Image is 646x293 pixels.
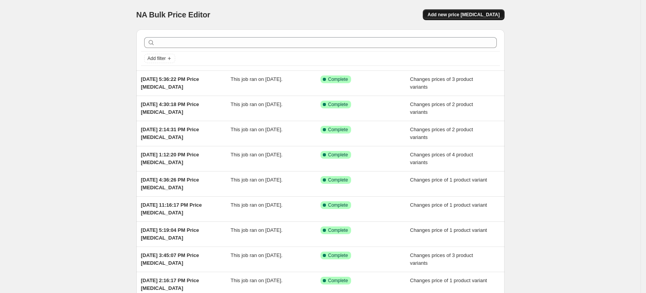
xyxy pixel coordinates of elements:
[231,76,283,82] span: This job ran on [DATE].
[328,278,348,284] span: Complete
[410,101,473,115] span: Changes prices of 2 product variants
[410,152,473,165] span: Changes prices of 4 product variants
[410,278,487,283] span: Changes price of 1 product variant
[136,10,210,19] span: NA Bulk Price Editor
[231,101,283,107] span: This job ran on [DATE].
[141,252,199,266] span: [DATE] 3:45:07 PM Price [MEDICAL_DATA]
[144,54,175,63] button: Add filter
[231,252,283,258] span: This job ran on [DATE].
[141,227,199,241] span: [DATE] 5:19:04 PM Price [MEDICAL_DATA]
[328,202,348,208] span: Complete
[410,202,487,208] span: Changes price of 1 product variant
[231,227,283,233] span: This job ran on [DATE].
[328,177,348,183] span: Complete
[231,177,283,183] span: This job ran on [DATE].
[328,152,348,158] span: Complete
[328,252,348,259] span: Complete
[141,101,199,115] span: [DATE] 4:30:18 PM Price [MEDICAL_DATA]
[141,152,199,165] span: [DATE] 1:12:20 PM Price [MEDICAL_DATA]
[231,127,283,132] span: This job ran on [DATE].
[328,227,348,233] span: Complete
[328,76,348,82] span: Complete
[410,177,487,183] span: Changes price of 1 product variant
[427,12,500,18] span: Add new price [MEDICAL_DATA]
[410,127,473,140] span: Changes prices of 2 product variants
[141,127,199,140] span: [DATE] 2:14:31 PM Price [MEDICAL_DATA]
[148,55,166,62] span: Add filter
[410,227,487,233] span: Changes price of 1 product variant
[328,101,348,108] span: Complete
[423,9,504,20] button: Add new price [MEDICAL_DATA]
[141,76,199,90] span: [DATE] 5:36:22 PM Price [MEDICAL_DATA]
[231,278,283,283] span: This job ran on [DATE].
[141,202,202,216] span: [DATE] 11:16:17 PM Price [MEDICAL_DATA]
[141,278,199,291] span: [DATE] 2:16:17 PM Price [MEDICAL_DATA]
[328,127,348,133] span: Complete
[141,177,199,190] span: [DATE] 4:36:26 PM Price [MEDICAL_DATA]
[231,152,283,158] span: This job ran on [DATE].
[410,252,473,266] span: Changes prices of 3 product variants
[231,202,283,208] span: This job ran on [DATE].
[410,76,473,90] span: Changes prices of 3 product variants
